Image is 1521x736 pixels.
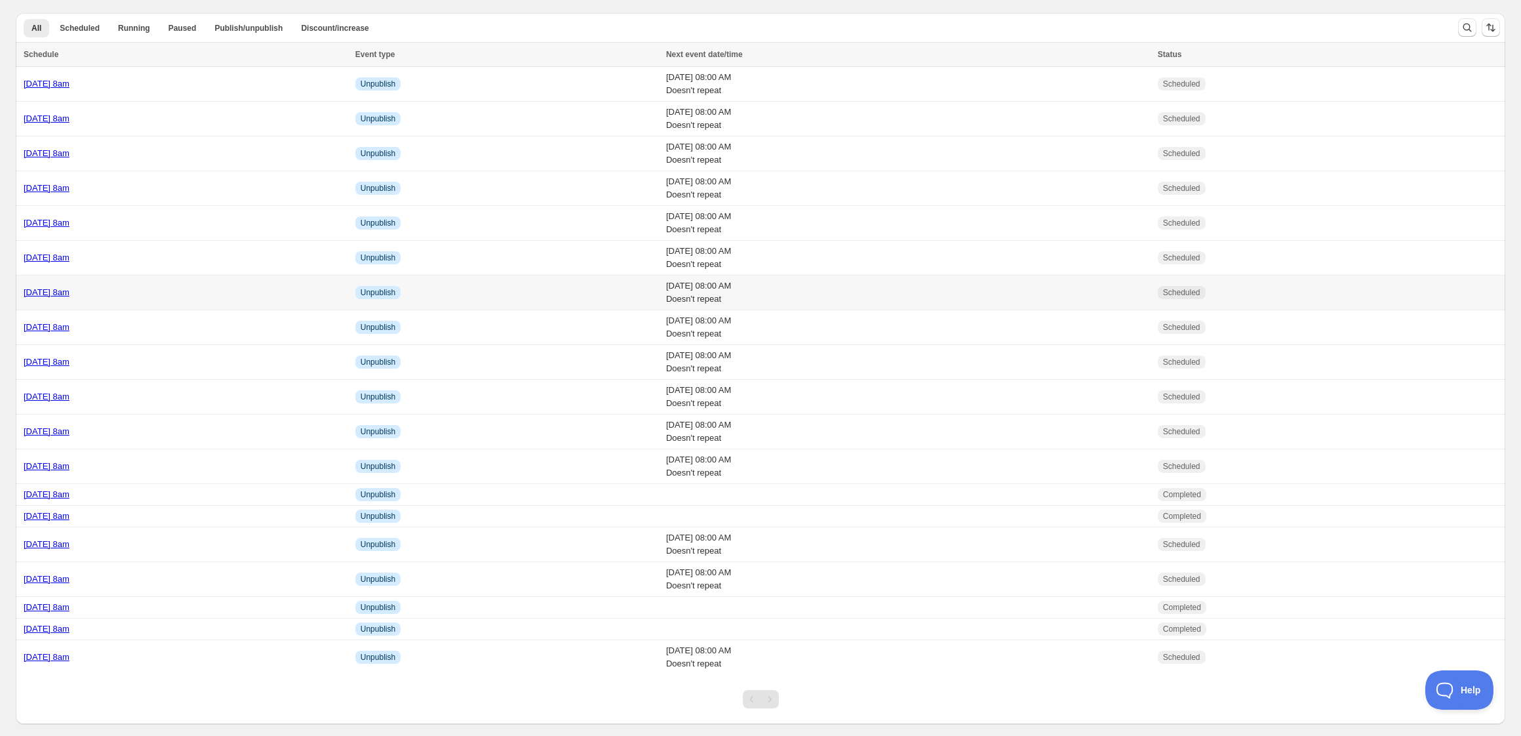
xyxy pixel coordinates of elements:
[361,461,395,472] span: Unpublish
[361,148,395,159] span: Unpublish
[60,23,100,33] span: Scheduled
[361,392,395,402] span: Unpublish
[24,489,69,499] a: [DATE] 8am
[662,527,1154,562] td: [DATE] 08:00 AM Doesn't repeat
[168,23,197,33] span: Paused
[1163,253,1200,263] span: Scheduled
[24,50,58,59] span: Schedule
[662,310,1154,345] td: [DATE] 08:00 AM Doesn't repeat
[743,690,779,708] nav: Pagination
[301,23,368,33] span: Discount/increase
[361,489,395,500] span: Unpublish
[24,652,69,662] a: [DATE] 8am
[361,539,395,550] span: Unpublish
[24,253,69,262] a: [DATE] 8am
[1163,652,1200,663] span: Scheduled
[24,218,69,228] a: [DATE] 8am
[355,50,395,59] span: Event type
[24,322,69,332] a: [DATE] 8am
[1163,113,1200,124] span: Scheduled
[24,79,69,89] a: [DATE] 8am
[1158,50,1182,59] span: Status
[1482,18,1500,37] button: Sort the results
[1163,148,1200,159] span: Scheduled
[1163,624,1201,634] span: Completed
[1163,426,1200,437] span: Scheduled
[361,652,395,663] span: Unpublish
[24,113,69,123] a: [DATE] 8am
[1163,79,1200,89] span: Scheduled
[361,79,395,89] span: Unpublish
[662,562,1154,597] td: [DATE] 08:00 AM Doesn't repeat
[1163,183,1200,194] span: Scheduled
[1163,511,1201,521] span: Completed
[361,602,395,613] span: Unpublish
[214,23,283,33] span: Publish/unpublish
[662,380,1154,415] td: [DATE] 08:00 AM Doesn't repeat
[1163,218,1200,228] span: Scheduled
[1163,539,1200,550] span: Scheduled
[24,287,69,297] a: [DATE] 8am
[24,511,69,521] a: [DATE] 8am
[666,50,743,59] span: Next event date/time
[361,113,395,124] span: Unpublish
[1163,392,1200,402] span: Scheduled
[1163,574,1200,584] span: Scheduled
[118,23,150,33] span: Running
[1163,602,1201,613] span: Completed
[1163,287,1200,298] span: Scheduled
[662,206,1154,241] td: [DATE] 08:00 AM Doesn't repeat
[24,357,69,367] a: [DATE] 8am
[1163,461,1200,472] span: Scheduled
[662,345,1154,380] td: [DATE] 08:00 AM Doesn't repeat
[662,136,1154,171] td: [DATE] 08:00 AM Doesn't repeat
[24,426,69,436] a: [DATE] 8am
[24,539,69,549] a: [DATE] 8am
[361,218,395,228] span: Unpublish
[361,511,395,521] span: Unpublish
[662,640,1154,675] td: [DATE] 08:00 AM Doesn't repeat
[24,624,69,634] a: [DATE] 8am
[24,574,69,584] a: [DATE] 8am
[1163,489,1201,500] span: Completed
[361,426,395,437] span: Unpublish
[662,449,1154,484] td: [DATE] 08:00 AM Doesn't repeat
[662,102,1154,136] td: [DATE] 08:00 AM Doesn't repeat
[361,624,395,634] span: Unpublish
[1163,322,1200,333] span: Scheduled
[662,67,1154,102] td: [DATE] 08:00 AM Doesn't repeat
[24,461,69,471] a: [DATE] 8am
[662,241,1154,276] td: [DATE] 08:00 AM Doesn't repeat
[361,253,395,263] span: Unpublish
[24,148,69,158] a: [DATE] 8am
[361,357,395,367] span: Unpublish
[24,602,69,612] a: [DATE] 8am
[361,183,395,194] span: Unpublish
[1425,670,1495,710] iframe: Toggle Customer Support
[361,574,395,584] span: Unpublish
[31,23,41,33] span: All
[662,171,1154,206] td: [DATE] 08:00 AM Doesn't repeat
[24,392,69,401] a: [DATE] 8am
[662,276,1154,310] td: [DATE] 08:00 AM Doesn't repeat
[24,183,69,193] a: [DATE] 8am
[1458,18,1476,37] button: Search and filter results
[361,322,395,333] span: Unpublish
[1163,357,1200,367] span: Scheduled
[361,287,395,298] span: Unpublish
[662,415,1154,449] td: [DATE] 08:00 AM Doesn't repeat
